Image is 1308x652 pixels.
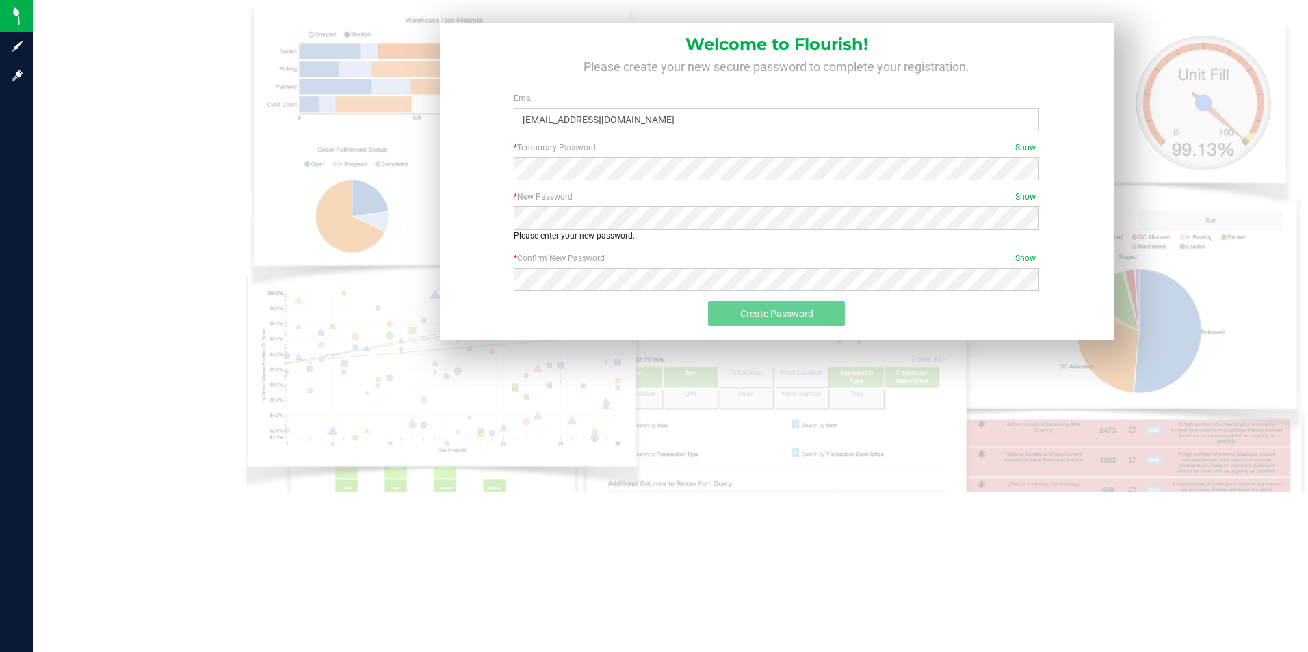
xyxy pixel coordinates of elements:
label: Email [514,92,1039,105]
label: Temporary Password [514,141,1039,154]
span: Please create your new secure password to complete your registration. [584,59,969,74]
inline-svg: Log in [10,69,24,83]
span: Create Password [740,308,813,319]
h1: Welcome to Flourish! [459,23,1094,53]
span: Show [1015,141,1036,154]
div: Please enter your new password... [514,230,1039,242]
label: New Password [514,191,1039,203]
span: Show [1015,191,1036,203]
label: Confirm New Password [514,252,1039,264]
span: Show [1015,252,1036,264]
inline-svg: Sign up [10,40,24,53]
button: Create Password [708,301,845,326]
